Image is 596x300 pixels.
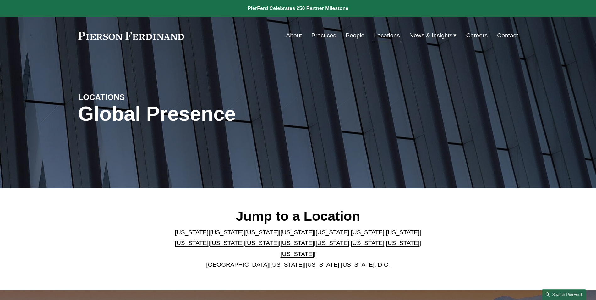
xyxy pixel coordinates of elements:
p: | | | | | | | | | | | | | | | | | | [170,227,426,270]
a: Search this site [542,289,586,300]
a: [US_STATE] [175,240,209,246]
a: [US_STATE] [245,240,279,246]
a: [US_STATE] [386,240,419,246]
a: [US_STATE] [386,229,419,236]
a: Practices [311,30,336,42]
a: [US_STATE], D.C. [341,261,390,268]
a: [US_STATE] [351,229,384,236]
a: [US_STATE] [306,261,339,268]
a: [GEOGRAPHIC_DATA] [206,261,269,268]
a: Locations [374,30,400,42]
a: Careers [466,30,488,42]
h4: LOCATIONS [78,92,188,102]
a: [US_STATE] [271,261,304,268]
a: [US_STATE] [281,240,314,246]
a: Contact [497,30,518,42]
a: folder dropdown [409,30,457,42]
a: People [346,30,364,42]
a: [US_STATE] [315,240,349,246]
a: [US_STATE] [245,229,279,236]
a: [US_STATE] [210,229,244,236]
a: [US_STATE] [175,229,209,236]
span: News & Insights [409,30,453,41]
a: [US_STATE] [281,229,314,236]
a: [US_STATE] [210,240,244,246]
h1: Global Presence [78,103,371,125]
a: [US_STATE] [351,240,384,246]
a: [US_STATE] [281,251,314,257]
a: About [286,30,302,42]
h2: Jump to a Location [170,208,426,224]
a: [US_STATE] [315,229,349,236]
